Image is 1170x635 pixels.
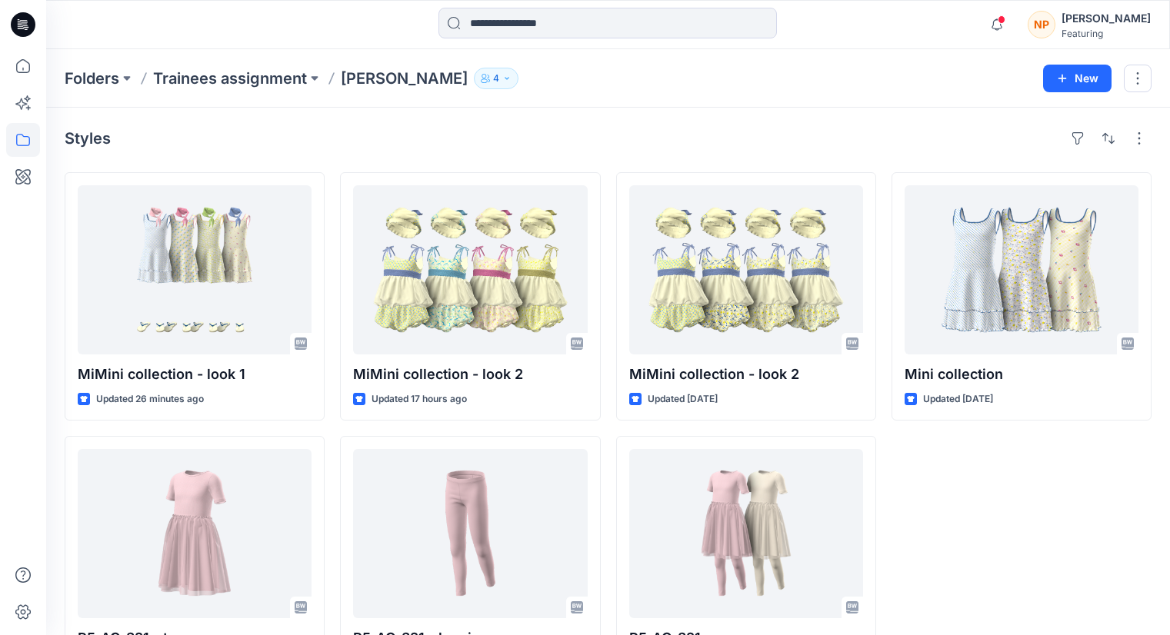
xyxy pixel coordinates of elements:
[353,364,587,385] p: MiMini collection - look 2
[648,391,718,407] p: Updated [DATE]
[65,68,119,89] a: Folders
[353,185,587,354] a: MiMini collection - look 2
[905,185,1138,354] a: Mini collection
[629,449,863,618] a: P5-AG-321
[372,391,467,407] p: Updated 17 hours ago
[923,391,993,407] p: Updated [DATE]
[78,449,312,618] a: P5-AG-321 - top
[1062,9,1151,28] div: [PERSON_NAME]
[474,68,518,89] button: 4
[96,391,204,407] p: Updated 26 minutes ago
[153,68,307,89] a: Trainees assignment
[65,129,111,148] h4: Styles
[629,364,863,385] p: MiMini collection - look 2
[629,185,863,354] a: MiMini collection - look 2
[78,364,312,385] p: MiMini collection - look 1
[341,68,468,89] p: [PERSON_NAME]
[493,70,499,87] p: 4
[1062,28,1151,39] div: Featuring
[353,449,587,618] a: P5-AG-321 - legging
[1043,65,1112,92] button: New
[78,185,312,354] a: MiMini collection - look 1
[1028,11,1055,38] div: NP
[905,364,1138,385] p: Mini collection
